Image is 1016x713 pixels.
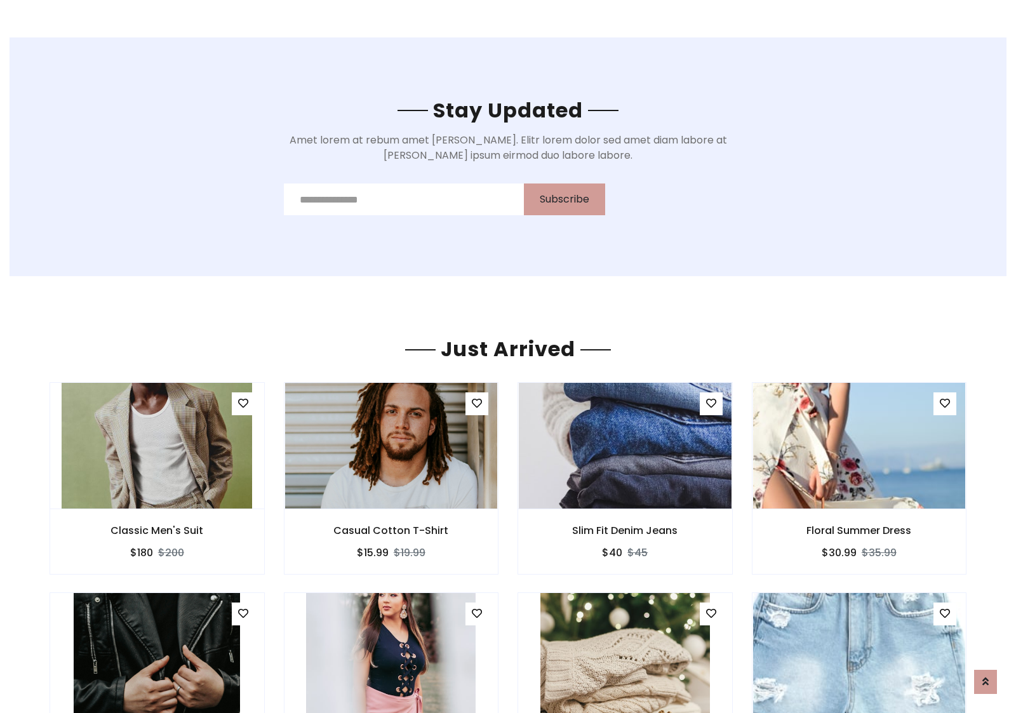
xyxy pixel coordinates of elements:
[524,183,605,215] button: Subscribe
[862,545,897,560] del: $35.99
[394,545,425,560] del: $19.99
[50,524,264,536] h6: Classic Men's Suit
[436,335,580,363] span: Just Arrived
[357,547,389,559] h6: $15.99
[602,547,622,559] h6: $40
[284,524,498,536] h6: Casual Cotton T-Shirt
[158,545,184,560] del: $200
[627,545,648,560] del: $45
[428,96,588,124] span: Stay Updated
[130,547,153,559] h6: $180
[518,524,732,536] h6: Slim Fit Denim Jeans
[822,547,857,559] h6: $30.99
[284,133,733,163] p: Amet lorem at rebum amet [PERSON_NAME]. Elitr lorem dolor sed amet diam labore at [PERSON_NAME] i...
[752,524,966,536] h6: Floral Summer Dress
